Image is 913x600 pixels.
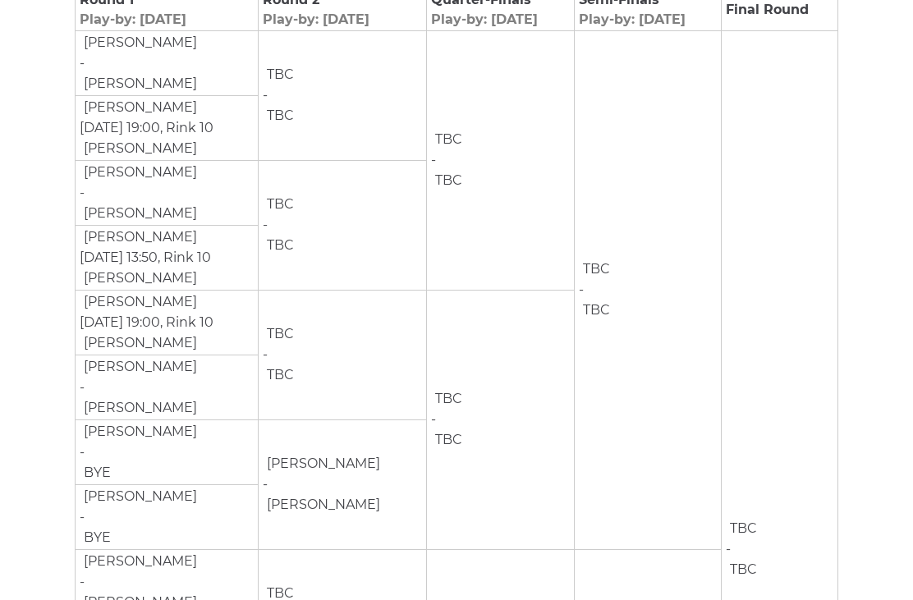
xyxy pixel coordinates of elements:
td: TBC [579,259,611,281]
td: - [258,291,427,420]
span: Play-by: [DATE] [579,12,686,28]
td: TBC [579,300,611,322]
td: - [258,161,427,291]
td: [DATE] 19:00, Rink 10 [76,96,259,161]
td: [PERSON_NAME] [80,74,198,95]
td: - [258,420,427,550]
td: - [258,31,427,161]
td: TBC [263,65,295,86]
td: [PERSON_NAME] [80,33,198,54]
span: Play-by: [DATE] [80,12,186,28]
td: [PERSON_NAME] [80,292,198,314]
td: [PERSON_NAME] [263,495,381,516]
td: [PERSON_NAME] [80,333,198,355]
td: TBC [431,171,463,192]
td: - [76,161,259,226]
td: TBC [263,324,295,346]
td: BYE [80,463,112,484]
td: TBC [726,519,758,540]
span: Play-by: [DATE] [431,12,538,28]
td: TBC [263,106,295,127]
td: - [76,31,259,96]
td: TBC [431,389,463,410]
td: BYE [80,528,112,549]
td: [PERSON_NAME] [80,422,198,443]
td: [PERSON_NAME] [80,487,198,508]
td: [DATE] 19:00, Rink 10 [76,291,259,355]
td: - [76,355,259,420]
td: TBC [431,130,463,151]
td: [PERSON_NAME] [80,552,198,573]
td: [PERSON_NAME] [80,227,198,249]
td: [PERSON_NAME] [80,139,198,160]
td: [PERSON_NAME] [80,98,198,119]
td: [PERSON_NAME] [80,204,198,225]
td: [PERSON_NAME] [263,454,381,475]
td: TBC [263,365,295,387]
td: - [76,420,259,485]
td: TBC [263,195,295,216]
td: [PERSON_NAME] [80,398,198,419]
td: TBC [263,236,295,257]
td: - [427,31,575,291]
td: [DATE] 13:50, Rink 10 [76,226,259,291]
td: TBC [431,430,463,451]
td: [PERSON_NAME] [80,268,198,290]
td: [PERSON_NAME] [80,163,198,184]
td: [PERSON_NAME] [80,357,198,378]
td: - [76,485,259,550]
td: - [427,291,575,550]
span: Play-by: [DATE] [263,12,369,28]
td: TBC [726,560,758,581]
td: - [574,31,722,550]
